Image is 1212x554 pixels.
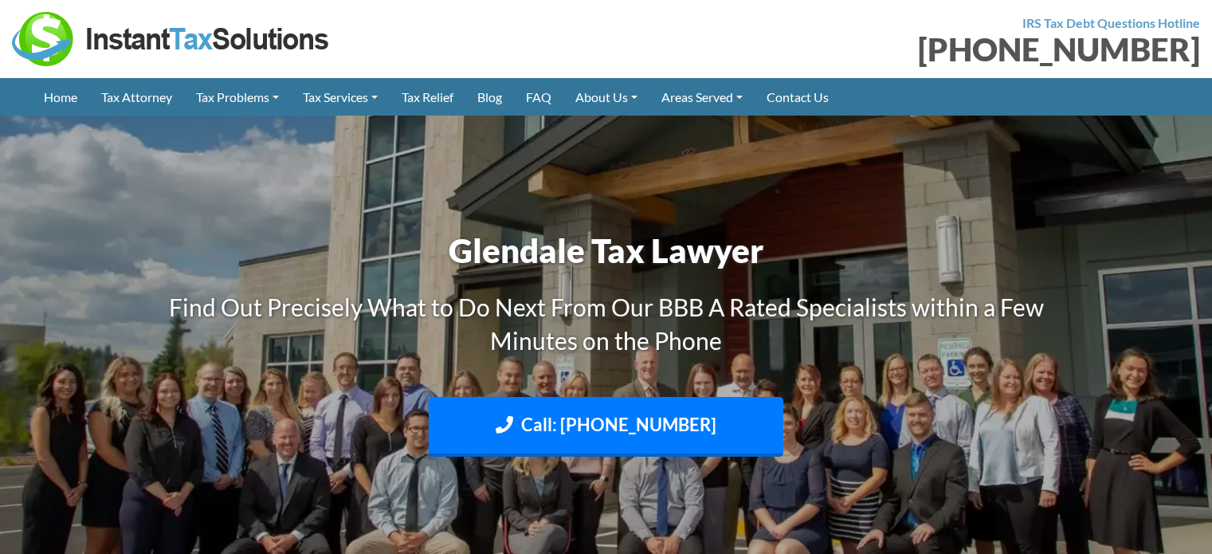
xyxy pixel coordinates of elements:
a: Tax Attorney [89,78,184,116]
a: Tax Services [291,78,390,116]
a: Home [32,78,89,116]
a: About Us [563,78,649,116]
a: Call: [PHONE_NUMBER] [429,397,783,457]
h3: Find Out Precisely What to Do Next From Our BBB A Rated Specialists within a Few Minutes on the P... [164,290,1049,357]
a: Tax Problems [184,78,291,116]
a: Blog [465,78,514,116]
a: Contact Us [755,78,841,116]
h1: Glendale Tax Lawyer [164,227,1049,274]
a: Instant Tax Solutions Logo [12,29,331,45]
div: [PHONE_NUMBER] [618,33,1201,65]
img: Instant Tax Solutions Logo [12,12,331,66]
strong: IRS Tax Debt Questions Hotline [1022,15,1200,30]
a: Areas Served [649,78,755,116]
a: Tax Relief [390,78,465,116]
a: FAQ [514,78,563,116]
